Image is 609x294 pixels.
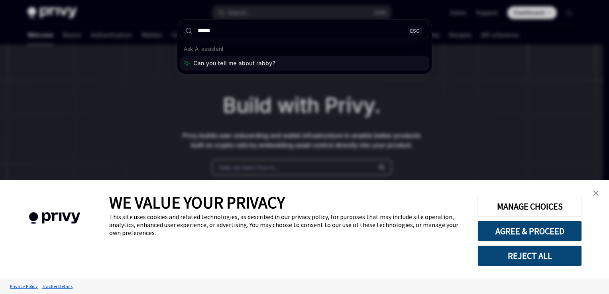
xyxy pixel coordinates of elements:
[8,279,40,293] a: Privacy Policy
[109,213,466,237] div: This site uses cookies and related technologies, as described in our privacy policy, for purposes...
[593,190,599,196] img: close banner
[477,221,582,241] button: AGREE & PROCEED
[109,192,285,213] span: WE VALUE YOUR PRIVACY
[477,245,582,266] button: REJECT ALL
[477,196,582,217] button: MANAGE CHOICES
[193,59,275,67] span: Can you tell me about rabby?
[408,26,422,35] div: ESC
[40,279,75,293] a: Tracker Details
[12,201,97,235] img: company logo
[180,42,429,56] div: Ask AI assistant
[588,185,604,201] a: close banner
